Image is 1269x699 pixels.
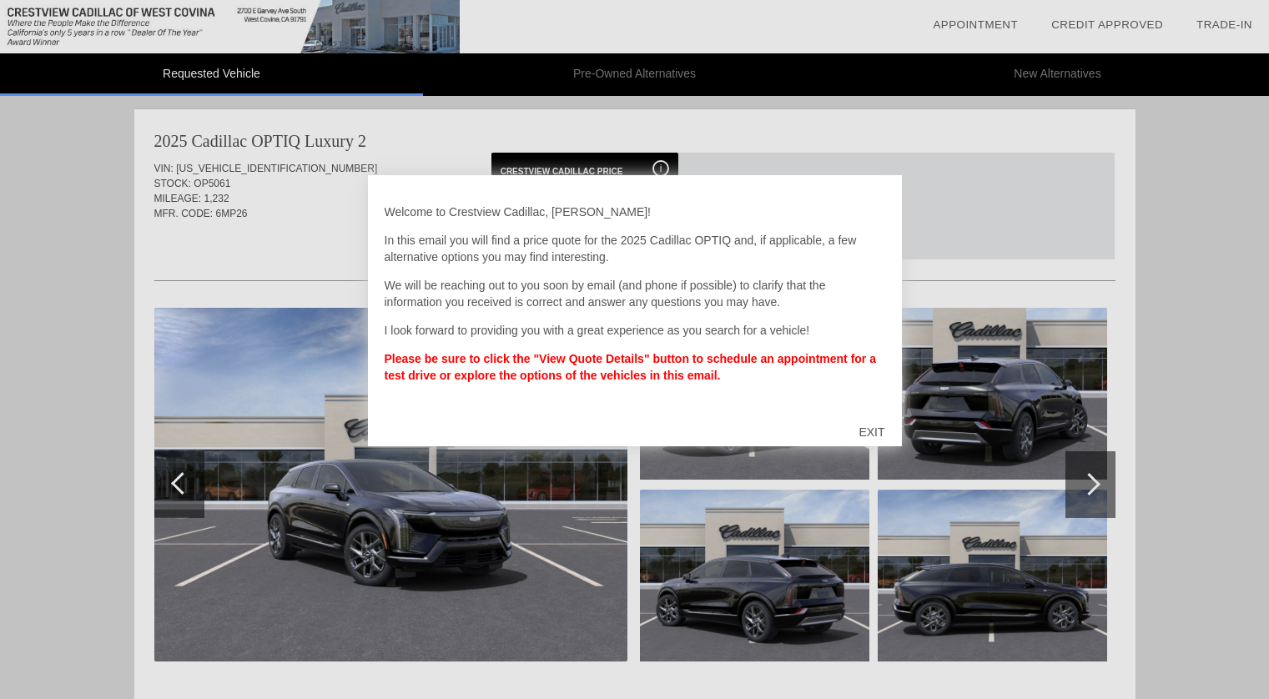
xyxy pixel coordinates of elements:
p: I look forward to providing you with a great experience as you search for a vehicle! [385,322,885,339]
div: EXIT [842,407,901,457]
a: Trade-In [1196,18,1252,31]
a: Appointment [933,18,1018,31]
p: We will be reaching out to you soon by email (and phone if possible) to clarify that the informat... [385,277,885,310]
p: In this email you will find a price quote for the 2025 Cadillac OPTIQ and, if applicable, a few a... [385,232,885,265]
a: Credit Approved [1051,18,1163,31]
p: Welcome to Crestview Cadillac, [PERSON_NAME]! [385,204,885,220]
strong: Please be sure to click the "View Quote Details" button to schedule an appointment for a test dri... [385,352,876,382]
